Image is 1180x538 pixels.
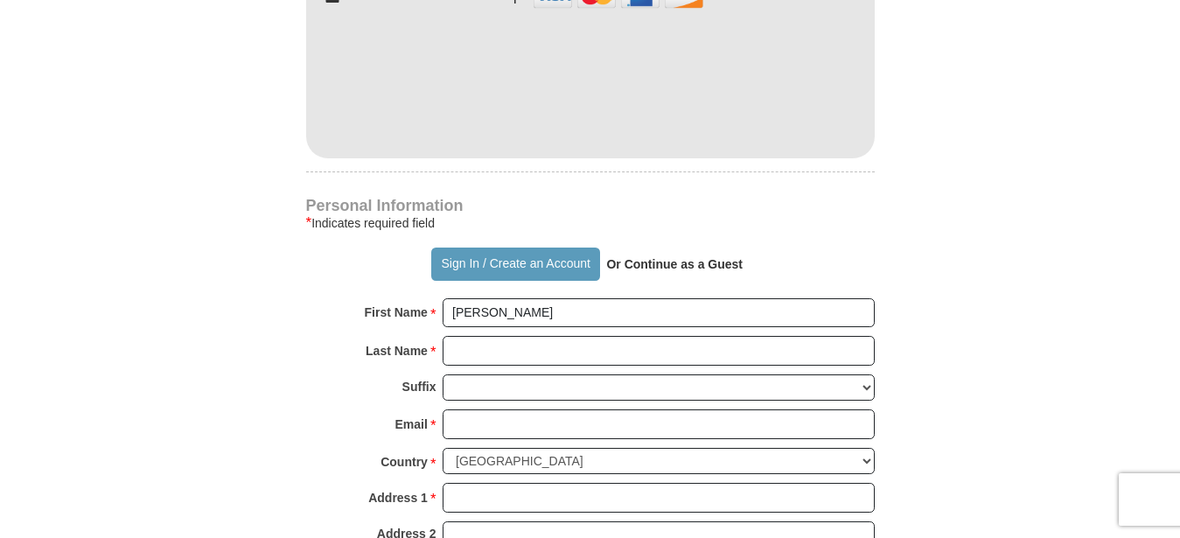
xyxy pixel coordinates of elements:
[368,486,428,510] strong: Address 1
[306,213,875,234] div: Indicates required field
[606,257,743,271] strong: Or Continue as a Guest
[402,374,436,399] strong: Suffix
[366,339,428,363] strong: Last Name
[306,199,875,213] h4: Personal Information
[395,412,428,437] strong: Email
[381,450,428,474] strong: Country
[431,248,600,281] button: Sign In / Create an Account
[365,300,428,325] strong: First Name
